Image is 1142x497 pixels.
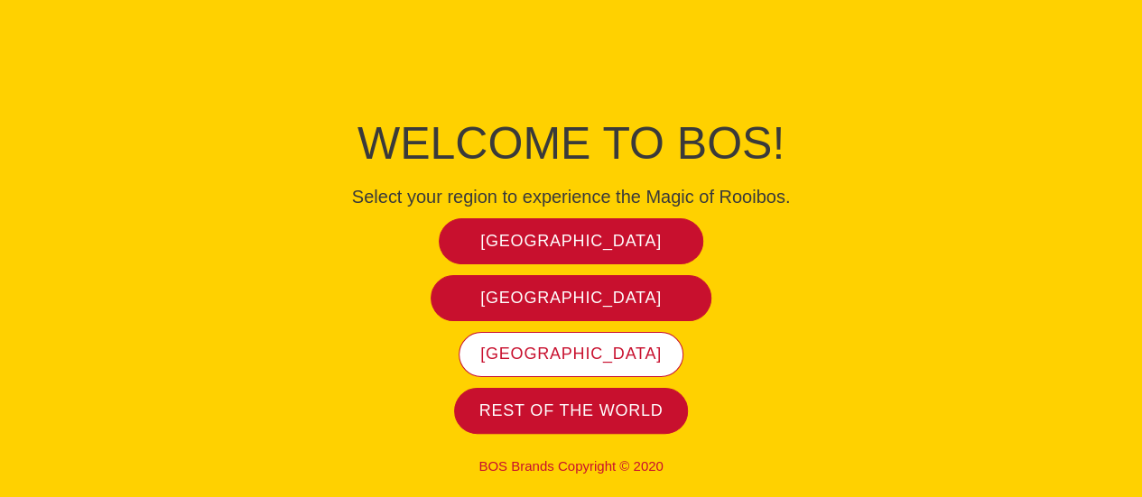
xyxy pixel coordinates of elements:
a: Rest of the world [454,388,689,434]
a: [GEOGRAPHIC_DATA] [431,275,711,321]
p: BOS Brands Copyright © 2020 [165,458,978,474]
h4: Select your region to experience the Magic of Rooibos. [165,186,978,207]
a: [GEOGRAPHIC_DATA] [439,218,703,264]
span: Rest of the world [479,400,664,421]
a: [GEOGRAPHIC_DATA] [459,332,684,378]
span: [GEOGRAPHIC_DATA] [480,288,662,308]
span: [GEOGRAPHIC_DATA] [480,344,662,364]
span: [GEOGRAPHIC_DATA] [480,231,662,252]
h1: Welcome to BOS! [165,112,978,175]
